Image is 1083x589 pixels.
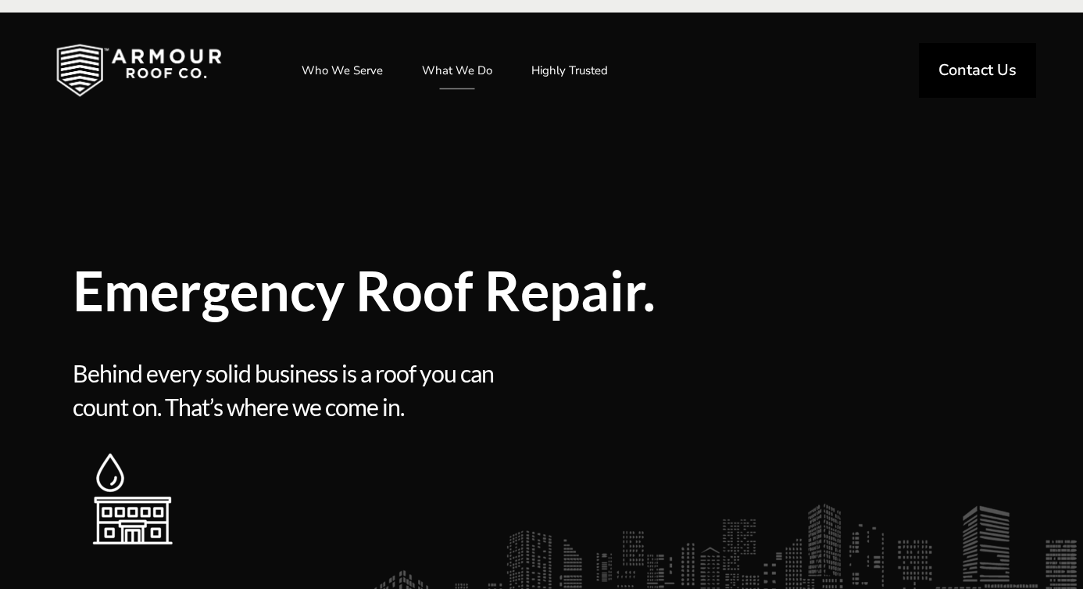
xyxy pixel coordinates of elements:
a: Highly Trusted [516,51,624,90]
span: Contact Us [938,63,1017,78]
a: What We Do [406,51,508,90]
span: Emergency Roof Repair. [73,263,768,318]
a: Contact Us [919,43,1036,98]
a: Who We Serve [286,51,399,90]
span: Behind every solid business is a roof you can count on. That’s where we come in. [73,357,536,423]
img: Industrial and Commercial Roofing Company | Armour Roof Co. [31,31,247,110]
